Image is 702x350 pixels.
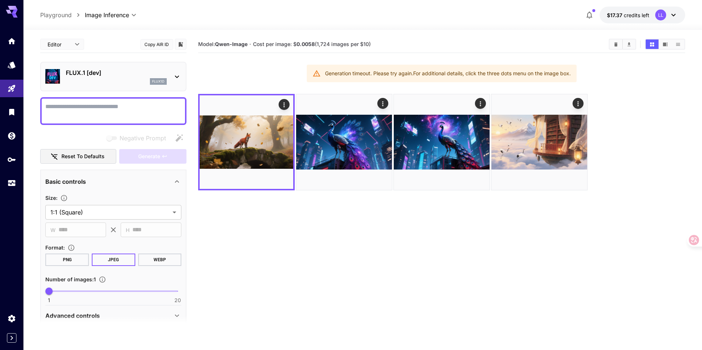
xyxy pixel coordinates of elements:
p: Advanced controls [45,311,100,320]
span: credits left [624,12,649,18]
button: Specify how many images to generate in a single request. Each image generation will be charged se... [96,276,109,283]
button: Adjust the dimensions of the generated image by specifying its width and height in pixels, or sel... [57,194,71,202]
a: Playground [40,11,72,19]
span: Size : [45,195,57,201]
img: Z [491,94,587,190]
div: Playground [7,84,16,93]
img: 2Q== [394,94,490,190]
p: Basic controls [45,177,86,186]
span: 1:1 (Square) [50,208,170,217]
span: $17.37 [607,12,624,18]
button: $17.36654LL [600,7,685,23]
span: H [126,226,129,234]
div: Generation timeout. Please try again. For additional details, click the three dots menu on the im... [325,67,571,80]
nav: breadcrumb [40,11,85,19]
button: Show images in list view [672,39,684,49]
div: Clear ImagesDownload All [609,39,636,50]
button: Choose the file format for the output image. [65,244,78,251]
img: 9k= [200,95,293,189]
div: FLUX.1 [dev]flux1d [45,65,181,88]
span: Number of images : 1 [45,276,96,282]
div: Models [7,60,16,69]
span: Model: [198,41,248,47]
div: Actions [377,98,388,109]
button: PNG [45,254,89,266]
span: Negative Prompt [120,134,166,142]
button: Clear Images [609,39,622,49]
button: Show images in video view [659,39,672,49]
button: Reset to defaults [40,149,116,164]
button: JPEG [92,254,135,266]
button: Expand sidebar [7,333,16,343]
div: $17.36654 [607,11,649,19]
div: Actions [475,98,486,109]
button: Copy AIR ID [140,39,173,50]
div: Basic controls [45,173,181,190]
div: Wallet [7,131,16,140]
div: Usage [7,179,16,188]
div: API Keys [7,155,16,164]
button: Download All [623,39,635,49]
div: LL [655,9,666,20]
span: 20 [174,297,181,304]
div: Home [7,37,16,46]
span: W [50,226,56,234]
div: Settings [7,314,16,323]
span: 1 [48,297,50,304]
span: Image Inference [85,11,129,19]
div: Library [7,107,16,117]
div: Advanced controls [45,307,181,324]
button: Show images in grid view [646,39,658,49]
div: Show images in grid viewShow images in video viewShow images in list view [645,39,685,50]
span: Negative prompts are not compatible with the selected model. [105,133,172,142]
p: FLUX.1 [dev] [66,68,167,77]
button: Add to library [177,40,184,49]
p: flux1d [152,79,165,84]
img: 9k= [296,94,392,190]
span: Format : [45,244,65,251]
span: Cost per image: $ (1,724 images per $10) [253,41,371,47]
p: · [249,40,251,49]
button: WEBP [138,254,182,266]
div: Actions [279,99,290,110]
div: Actions [573,98,584,109]
span: Editor [48,41,70,48]
b: 0.0058 [297,41,315,47]
b: Qwen-Image [215,41,248,47]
